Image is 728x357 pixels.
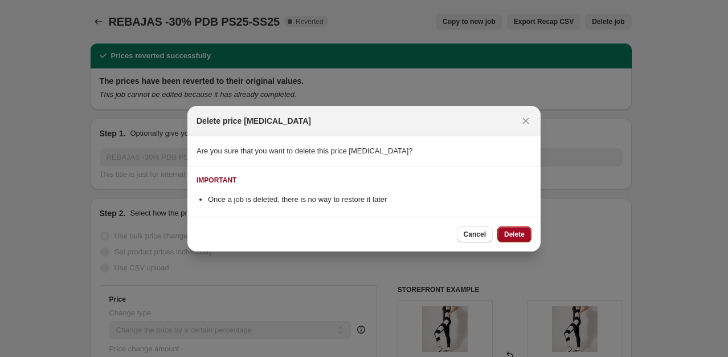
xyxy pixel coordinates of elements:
[197,147,413,155] span: Are you sure that you want to delete this price [MEDICAL_DATA]?
[497,226,531,242] button: Delete
[208,194,531,205] li: Once a job is deleted, there is no way to restore it later
[457,226,493,242] button: Cancel
[504,230,525,239] span: Delete
[197,115,311,127] h2: Delete price [MEDICAL_DATA]
[464,230,486,239] span: Cancel
[518,113,534,129] button: Close
[197,176,236,185] div: IMPORTANT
